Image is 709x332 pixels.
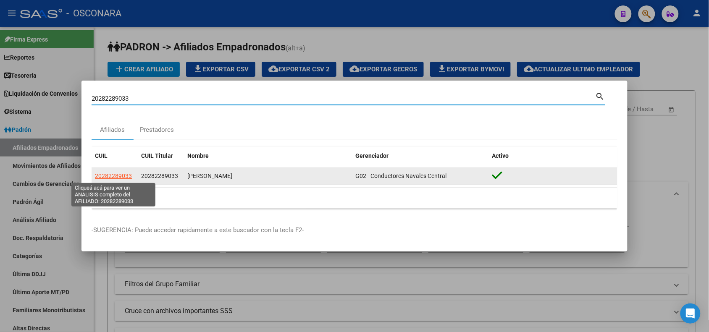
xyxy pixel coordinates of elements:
[489,147,617,165] datatable-header-cell: Activo
[140,125,174,135] div: Prestadores
[187,171,349,181] div: [PERSON_NAME]
[95,152,108,159] span: CUIL
[680,303,701,324] div: Open Intercom Messenger
[492,152,509,159] span: Activo
[100,125,125,135] div: Afiliados
[92,225,617,235] p: -SUGERENCIA: Puede acceder rapidamente a este buscador con la tecla F2-
[141,173,178,179] span: 20282289033
[95,173,132,179] span: 20282289033
[352,147,489,165] datatable-header-cell: Gerenciador
[92,147,138,165] datatable-header-cell: CUIL
[138,147,184,165] datatable-header-cell: CUIL Titular
[596,91,605,101] mat-icon: search
[92,188,617,209] div: 1 total
[184,147,352,165] datatable-header-cell: Nombre
[355,152,389,159] span: Gerenciador
[141,152,173,159] span: CUIL Titular
[355,173,446,179] span: G02 - Conductores Navales Central
[187,152,209,159] span: Nombre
